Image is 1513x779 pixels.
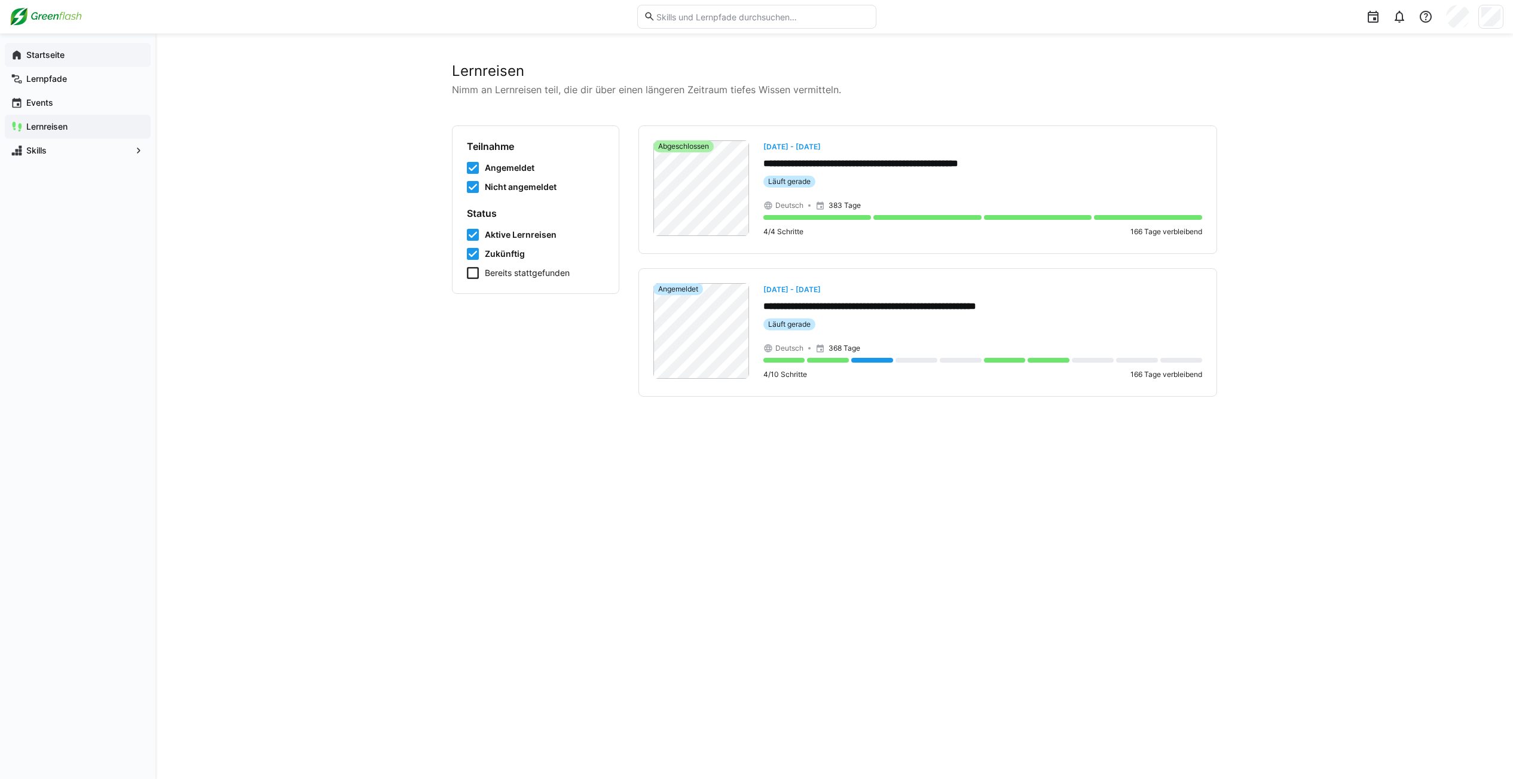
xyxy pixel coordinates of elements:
[1130,227,1202,237] p: 166 Tage verbleibend
[467,207,604,219] h4: Status
[658,142,709,151] span: Abgeschlossen
[768,320,811,329] span: Läuft gerade
[763,285,821,294] span: [DATE] - [DATE]
[763,142,821,151] span: [DATE] - [DATE]
[829,201,861,210] p: 383 Tage
[485,248,525,260] span: Zukünftig
[485,229,557,241] span: Aktive Lernreisen
[485,181,557,193] span: Nicht angemeldet
[467,140,604,152] h4: Teilnahme
[452,62,1217,80] h2: Lernreisen
[1130,370,1202,379] p: 166 Tage verbleibend
[655,11,869,22] input: Skills und Lernpfade durchsuchen…
[763,227,803,237] p: 4/4 Schritte
[485,162,534,174] span: Angemeldet
[452,82,1217,97] p: Nimm an Lernreisen teil, die dir über einen längeren Zeitraum tiefes Wissen vermitteln.
[829,344,860,353] p: 368 Tage
[485,267,570,279] span: Bereits stattgefunden
[775,201,803,210] span: Deutsch
[658,284,698,294] span: Angemeldet
[768,177,811,186] span: Läuft gerade
[775,344,803,353] span: Deutsch
[763,370,807,379] p: 4/10 Schritte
